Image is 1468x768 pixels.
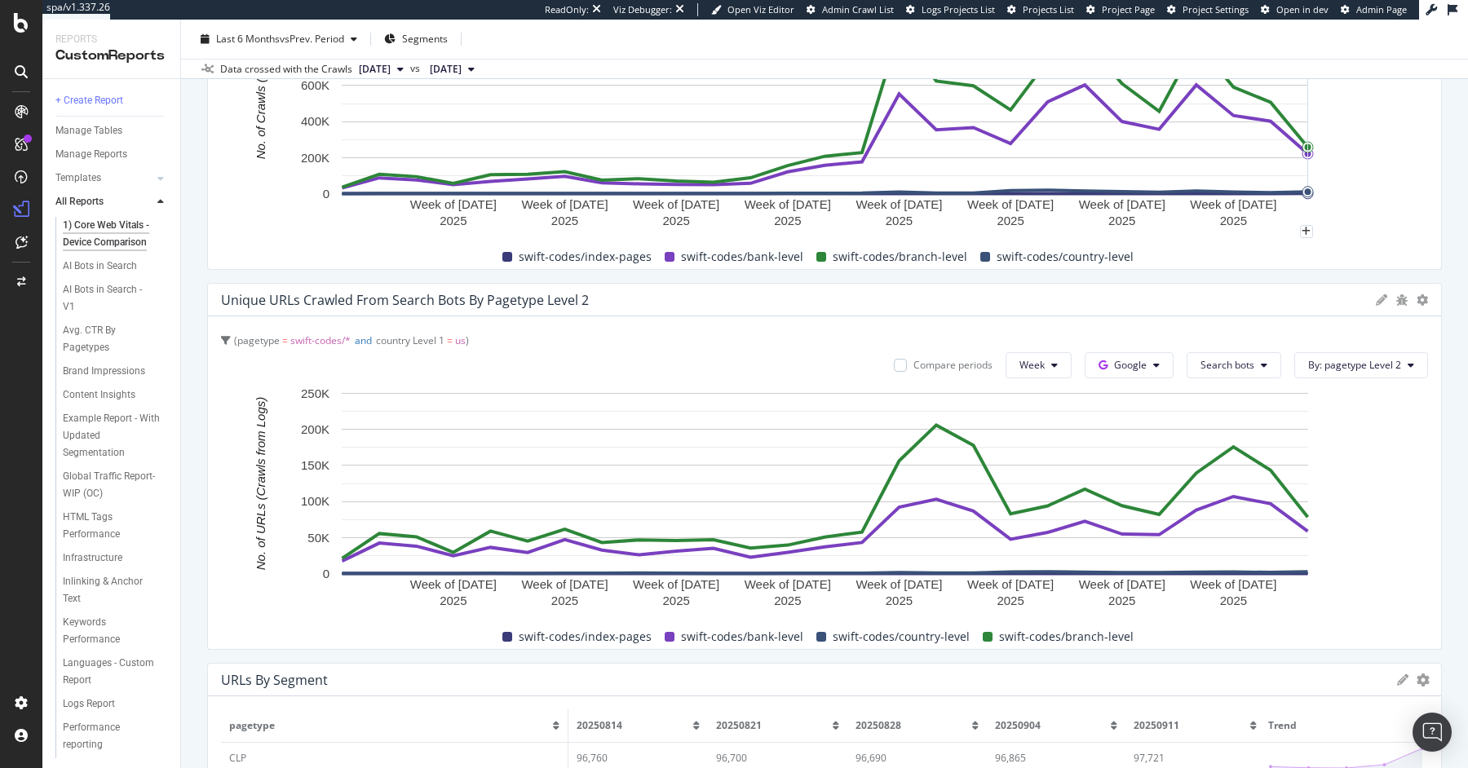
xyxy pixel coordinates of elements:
text: 0 [323,187,329,201]
span: swift-codes/country-level [833,627,970,647]
text: 2025 [997,594,1024,607]
text: Week of [DATE] [521,197,608,211]
text: Week of [DATE] [633,197,719,211]
a: Logs Report [63,695,169,713]
div: Data crossed with the Crawls [220,62,352,77]
text: Week of [DATE] [745,577,831,591]
span: Open Viz Editor [727,3,794,15]
a: Infrastructure [63,550,169,567]
text: 2025 [1220,214,1247,227]
a: Open in dev [1261,3,1329,16]
div: Content Insights [63,386,135,404]
a: Keywords Performance [63,614,169,648]
span: swift-codes/index-pages [519,247,652,267]
a: Performance reporting [63,719,169,753]
span: Project Settings [1183,3,1249,15]
text: 2025 [997,214,1024,227]
span: swift-codes/index-pages [519,627,652,647]
a: Logs Projects List [906,3,995,16]
text: Week of [DATE] [967,197,1054,211]
text: No. of URLs (Crawls from Logs) [254,397,268,571]
text: 50K [307,531,329,545]
div: Viz Debugger: [613,3,672,16]
span: Open in dev [1276,3,1329,15]
span: pagetype [229,718,275,732]
text: Week of [DATE] [1079,577,1165,591]
span: swift-codes/* [290,333,351,347]
span: Google [1114,358,1147,372]
button: [DATE] [423,60,481,79]
text: Week of [DATE] [745,197,831,211]
text: Week of [DATE] [1190,577,1276,591]
span: Trend [1268,718,1297,732]
div: 1) Core Web Vitals - Device Comparison [63,217,160,251]
text: Week of [DATE] [410,197,497,211]
div: CustomReports [55,46,167,65]
button: Google [1085,352,1174,378]
a: Example Report - With Updated Segmentation [63,410,169,461]
a: Avg. CTR By Pagetypes [63,322,169,356]
a: AI Bots in Search - V1 [63,281,169,316]
span: swift-codes/bank-level [681,247,803,267]
span: vs Prev. Period [280,32,344,46]
text: 600K [301,78,329,92]
text: 2025 [662,214,689,227]
div: Inlinking & Anchor Text [63,573,154,607]
a: Brand Impressions [63,363,169,380]
text: 2025 [886,594,913,607]
span: By: pagetype Level 2 [1308,358,1401,372]
a: All Reports [55,193,153,210]
div: Open Intercom Messenger [1413,713,1452,752]
a: Manage Reports [55,146,169,163]
text: Week of [DATE] [967,577,1054,591]
a: Project Settings [1167,3,1249,16]
a: Admin Crawl List [807,3,894,16]
text: 100K [301,494,329,508]
a: Open Viz Editor [711,3,794,16]
div: plus [1300,225,1313,238]
text: 250K [301,386,329,400]
a: AI Bots in Search [63,258,169,275]
text: 400K [301,114,329,128]
text: Week of [DATE] [521,577,608,591]
svg: A chart. [221,5,1429,232]
a: Project Page [1086,3,1155,16]
div: ReadOnly: [545,3,589,16]
text: 2025 [1108,594,1135,607]
span: Projects List [1023,3,1074,15]
div: Performance reporting [63,719,154,753]
div: + Create Report [55,92,123,109]
span: Admin Crawl List [822,3,894,15]
div: Manage Reports [55,146,127,163]
a: Content Insights [63,386,169,404]
span: Week [1019,358,1045,372]
div: Infrastructure [63,550,122,567]
div: Compare periods [913,358,993,372]
div: URLs by Segment [221,672,328,688]
button: Search bots [1187,352,1281,378]
text: 0 [323,567,329,580]
div: bug [1395,294,1408,306]
button: Week [1006,352,1072,378]
text: Week of [DATE] [410,577,497,591]
text: 2025 [551,594,578,607]
span: 20250904 [995,718,1041,732]
span: 2025 Sep. 11th [359,62,391,77]
span: pagetype [237,333,280,347]
button: [DATE] [352,60,410,79]
span: 20250814 [577,718,622,732]
span: 20250821 [716,718,762,732]
text: 2025 [774,594,801,607]
text: 2025 [1220,594,1247,607]
span: Logs Projects List [922,3,995,15]
div: Languages - Custom Report [63,655,157,689]
div: gear [1417,674,1430,686]
text: No. of Crawls (Logs) [254,48,268,160]
text: 200K [301,151,329,165]
text: 200K [301,422,329,436]
span: swift-codes/bank-level [681,627,803,647]
span: 2025 Mar. 13th [430,62,462,77]
svg: A chart. [221,385,1429,611]
text: 2025 [1108,214,1135,227]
